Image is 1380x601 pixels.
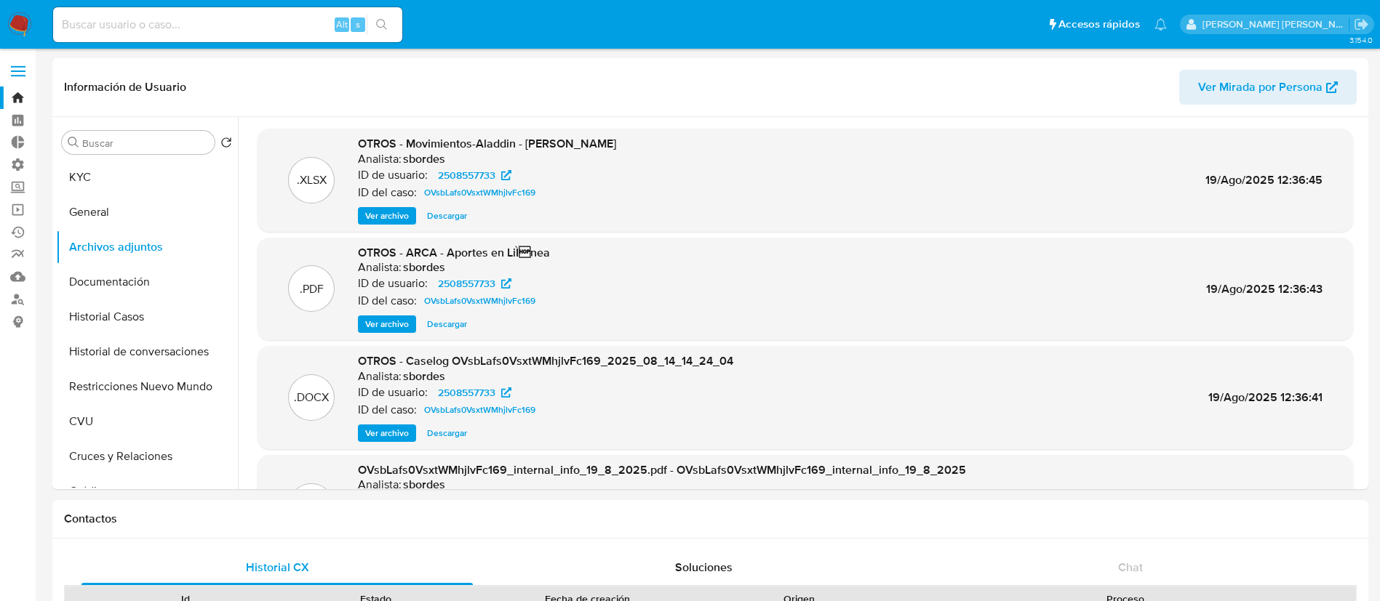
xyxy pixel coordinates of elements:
[297,172,327,188] p: .XLSX
[56,474,238,509] button: Créditos
[1154,18,1167,31] a: Notificaciones
[358,369,402,384] p: Analista:
[438,384,495,401] span: 2508557733
[358,244,550,261] span: OTROS - ARCA - Aportes en LiÌnea
[358,477,402,492] p: Analista:
[420,207,474,225] button: Descargar
[82,137,209,150] input: Buscar
[418,292,541,310] a: OVsbLafs0VsxtWMhjlvFc169
[358,135,616,152] span: OTROS - Movimientos-Aladdin - [PERSON_NAME]
[403,152,445,166] h6: sbordes
[358,260,402,275] p: Analista:
[675,559,733,576] span: Soluciones
[56,369,238,404] button: Restricciones Nuevo Mundo
[403,260,445,275] h6: sbordes
[64,80,186,94] h1: Información de Usuario
[1208,389,1323,406] span: 19/Ago/2025 12:36:41
[56,439,238,474] button: Cruces y Relaciones
[1058,17,1140,32] span: Accesos rápidos
[358,152,402,166] p: Analista:
[56,195,238,230] button: General
[438,166,495,184] span: 2508557733
[53,15,402,34] input: Buscar usuario o caso...
[403,369,445,384] h6: sbordes
[336,17,348,31] span: Alt
[56,404,238,439] button: CVU
[438,275,495,292] span: 2508557733
[1179,70,1357,105] button: Ver Mirada por Persona
[358,294,417,308] p: ID del caso:
[420,424,474,442] button: Descargar
[246,559,309,576] span: Historial CX
[429,275,520,292] a: 2508557733
[56,160,238,195] button: KYC
[56,299,238,334] button: Historial Casos
[356,17,360,31] span: s
[1354,17,1369,32] a: Salir
[358,168,428,182] p: ID de usuario:
[424,292,535,310] span: OVsbLafs0VsxtWMhjlvFc169
[358,207,416,225] button: Ver archivo
[1118,559,1143,576] span: Chat
[300,281,324,297] p: .PDF
[56,334,238,369] button: Historial de conversaciones
[418,184,541,201] a: OVsbLafs0VsxtWMhjlvFc169
[64,512,1357,526] h1: Contactos
[427,317,467,331] span: Descargar
[418,401,541,419] a: OVsbLafs0VsxtWMhjlvFc169
[358,424,416,442] button: Ver archivo
[358,276,428,291] p: ID de usuario:
[358,385,428,400] p: ID de usuario:
[424,184,535,201] span: OVsbLafs0VsxtWMhjlvFc169
[358,403,417,417] p: ID del caso:
[56,265,238,299] button: Documentación
[429,166,520,184] a: 2508557733
[403,477,445,492] h6: sbordes
[420,315,474,333] button: Descargar
[1206,281,1323,297] span: 19/Ago/2025 12:36:43
[427,426,467,440] span: Descargar
[68,137,79,148] button: Buscar
[367,15,396,35] button: search-icon
[1198,70,1323,105] span: Ver Mirada por Persona
[1202,17,1349,31] p: emmanuel.vitiello@mercadolibre.com
[358,185,417,200] p: ID del caso:
[429,384,520,401] a: 2508557733
[365,426,409,440] span: Ver archivo
[358,315,416,333] button: Ver archivo
[365,209,409,223] span: Ver archivo
[358,461,966,478] span: OVsbLafs0VsxtWMhjlvFc169_internal_info_19_8_2025.pdf - OVsbLafs0VsxtWMhjlvFc169_internal_info_19_...
[56,230,238,265] button: Archivos adjuntos
[358,352,733,369] span: OTROS - Caselog OVsbLafs0VsxtWMhjlvFc169_2025_08_14_14_24_04
[365,317,409,331] span: Ver archivo
[424,401,535,419] span: OVsbLafs0VsxtWMhjlvFc169
[294,390,329,406] p: .DOCX
[1205,172,1323,188] span: 19/Ago/2025 12:36:45
[220,137,232,153] button: Volver al orden por defecto
[427,209,467,223] span: Descargar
